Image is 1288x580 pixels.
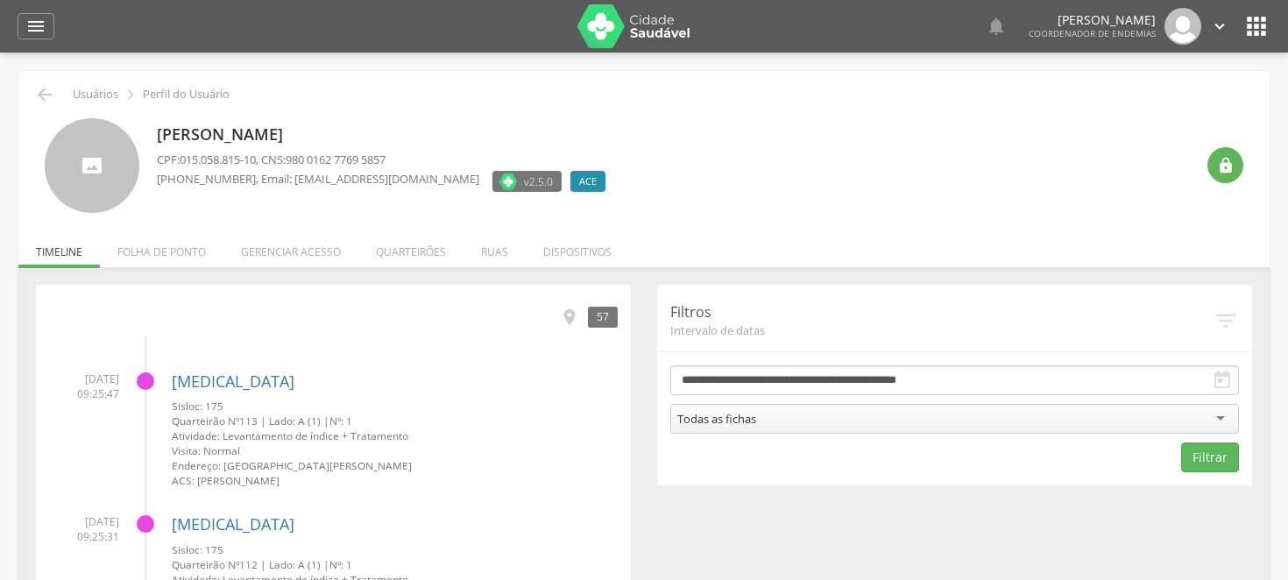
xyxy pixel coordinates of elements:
a:  [1210,8,1229,45]
span: Quarteirão Nº [172,414,239,428]
i:  [1213,308,1239,334]
a: [MEDICAL_DATA] [172,371,294,392]
li: Ruas [464,227,526,268]
span: [PHONE_NUMBER] [157,171,256,187]
span: Lado: A (1) | [269,414,329,428]
p: [PERSON_NAME] [157,124,614,146]
button: Filtrar [1181,442,1239,472]
i:  [25,16,46,37]
p: Perfil do Usuário [143,88,230,102]
div: Todas as fichas [677,411,756,427]
i:  [560,308,579,327]
li: Dispositivos [526,227,629,268]
p: CPF: , CNS: [157,152,614,168]
a: [MEDICAL_DATA] [172,513,294,534]
small: Visita: Normal [172,443,618,458]
small: Nº: 1 [172,557,618,572]
li: Quarteirões [358,227,464,268]
span: [DATE] 09:25:47 [49,371,119,401]
small: Atividade: Levantamento de índice + Tratamento [172,428,618,443]
i:  [121,85,140,104]
span: [DATE] 09:25:31 [49,514,119,544]
span: Quarteirão Nº [172,557,239,571]
i:  [1212,370,1233,391]
a:  [986,8,1007,45]
span: 113 | [239,414,266,428]
span: Lado: A (1) | [269,557,329,571]
small: Nº: 1 [172,414,618,428]
a:  [18,13,54,39]
p: [PERSON_NAME] [1029,14,1156,26]
i:  [34,84,55,105]
span: ACE [579,174,597,188]
span: Intervalo de datas [670,322,1213,338]
span: Coordenador de Endemias [1029,27,1156,39]
i:  [1217,157,1235,174]
small: ACS: [PERSON_NAME] [172,473,618,488]
li: Folha de ponto [100,227,223,268]
span: 112 | [239,557,266,571]
li: Gerenciar acesso [223,227,358,268]
span: Sisloc: 175 [172,542,223,556]
span: 015.058.815-10 [180,152,256,167]
i:  [1242,12,1270,40]
p: Filtros [670,302,1213,322]
p: , Email: [EMAIL_ADDRESS][DOMAIN_NAME] [157,171,479,187]
span: 980 0162 7769 5857 [286,152,386,167]
span: Sisloc: 175 [172,399,223,413]
div: 57 [588,307,618,327]
span: v2.5.0 [524,173,553,190]
i:  [1210,17,1229,36]
small: Endereço: [GEOGRAPHIC_DATA][PERSON_NAME] [172,458,618,473]
p: Usuários [73,88,118,102]
i:  [986,16,1007,37]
